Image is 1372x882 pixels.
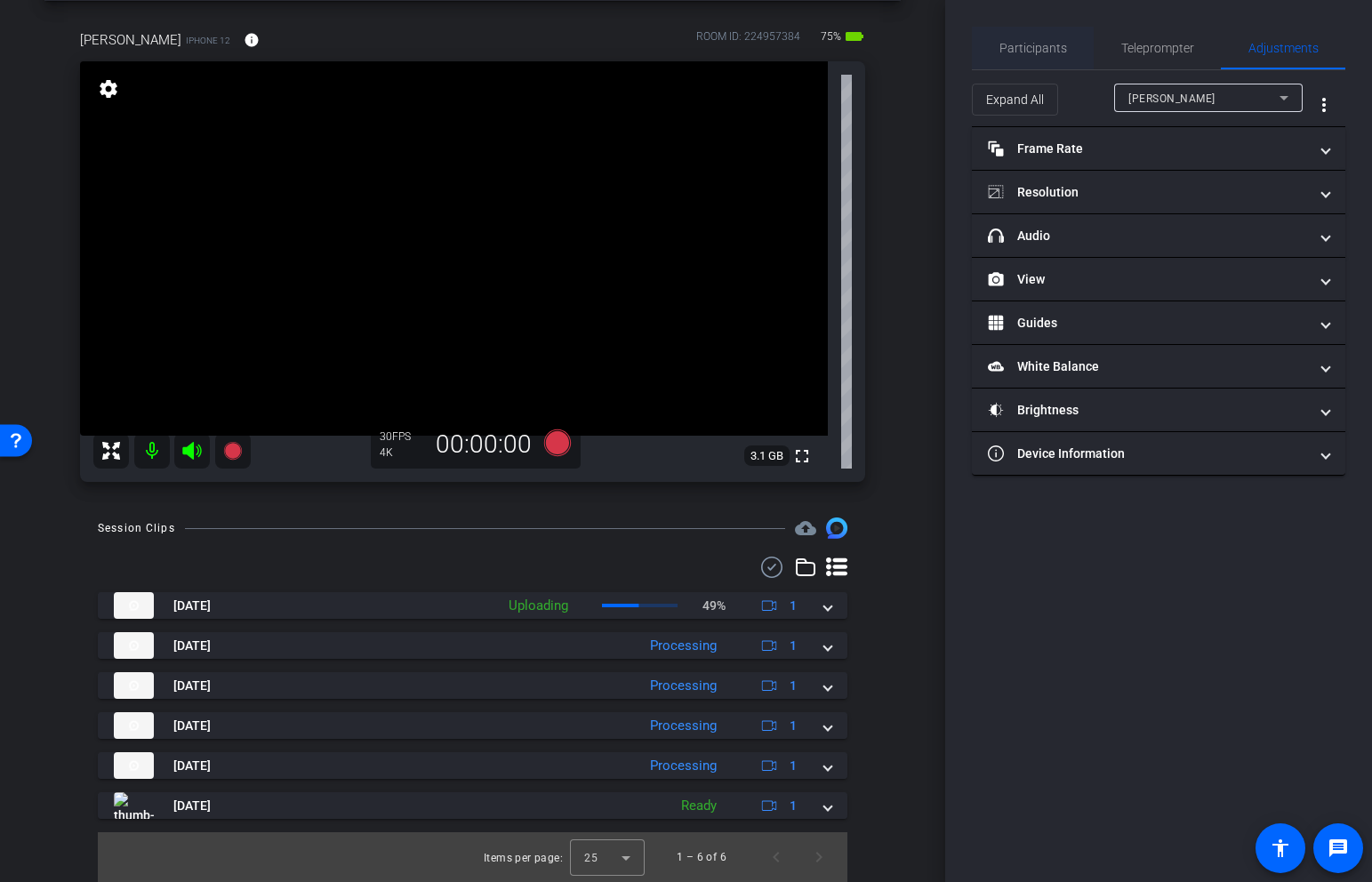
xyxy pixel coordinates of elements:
[790,677,797,695] span: 1
[641,716,726,736] div: Processing
[972,301,1345,344] mat-expansion-panel-header: Guides
[641,756,726,776] div: Processing
[826,517,847,539] img: Session clips
[173,757,211,775] span: [DATE]
[98,672,847,699] mat-expansion-panel-header: thumb-nail[DATE]Processing1
[186,34,230,47] span: iPhone 12
[114,752,154,779] img: thumb-nail
[988,227,1308,245] mat-panel-title: Audio
[677,848,726,866] div: 1 – 6 of 6
[972,389,1345,431] mat-expansion-panel-header: Brightness
[173,637,211,655] span: [DATE]
[791,445,813,467] mat-icon: fullscreen
[98,519,175,537] div: Session Clips
[972,432,1345,475] mat-expansion-panel-header: Device Information
[173,717,211,735] span: [DATE]
[1303,84,1345,126] button: More Options for Adjustments Panel
[988,270,1308,289] mat-panel-title: View
[114,592,154,619] img: thumb-nail
[702,597,726,615] p: 49%
[844,26,865,47] mat-icon: battery_std
[114,672,154,699] img: thumb-nail
[484,849,563,867] div: Items per page:
[672,796,726,816] div: Ready
[988,183,1308,202] mat-panel-title: Resolution
[755,836,798,878] button: Previous page
[641,636,726,656] div: Processing
[392,430,411,443] span: FPS
[1328,838,1349,859] mat-icon: message
[988,445,1308,463] mat-panel-title: Device Information
[696,28,800,54] div: ROOM ID: 224957384
[244,32,260,48] mat-icon: info
[818,22,844,51] span: 75%
[795,517,816,539] span: Destinations for your clips
[173,597,211,615] span: [DATE]
[1121,42,1194,54] span: Teleprompter
[1270,838,1291,859] mat-icon: accessibility
[972,171,1345,213] mat-expansion-panel-header: Resolution
[114,712,154,739] img: thumb-nail
[999,42,1067,54] span: Participants
[972,127,1345,170] mat-expansion-panel-header: Frame Rate
[988,357,1308,376] mat-panel-title: White Balance
[988,314,1308,333] mat-panel-title: Guides
[98,752,847,779] mat-expansion-panel-header: thumb-nail[DATE]Processing1
[380,429,424,444] div: 30
[790,757,797,775] span: 1
[641,676,726,696] div: Processing
[972,345,1345,388] mat-expansion-panel-header: White Balance
[114,792,154,819] img: thumb-nail
[790,637,797,655] span: 1
[500,596,577,616] div: Uploading
[98,712,847,739] mat-expansion-panel-header: thumb-nail[DATE]Processing1
[972,84,1058,116] button: Expand All
[80,30,181,50] span: [PERSON_NAME]
[988,140,1308,158] mat-panel-title: Frame Rate
[380,445,424,460] div: 4K
[173,677,211,695] span: [DATE]
[96,78,121,100] mat-icon: settings
[744,445,790,467] span: 3.1 GB
[98,592,847,619] mat-expansion-panel-header: thumb-nail[DATE]Uploading49%1
[972,214,1345,257] mat-expansion-panel-header: Audio
[1248,42,1319,54] span: Adjustments
[790,717,797,735] span: 1
[173,797,211,815] span: [DATE]
[114,632,154,659] img: thumb-nail
[424,429,543,460] div: 00:00:00
[986,83,1044,116] span: Expand All
[972,258,1345,301] mat-expansion-panel-header: View
[790,597,797,615] span: 1
[790,797,797,815] span: 1
[98,792,847,819] mat-expansion-panel-header: thumb-nail[DATE]Ready1
[798,836,840,878] button: Next page
[988,401,1308,420] mat-panel-title: Brightness
[1128,92,1216,105] span: [PERSON_NAME]
[795,517,816,539] mat-icon: cloud_upload
[1313,94,1335,116] mat-icon: more_vert
[98,632,847,659] mat-expansion-panel-header: thumb-nail[DATE]Processing1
